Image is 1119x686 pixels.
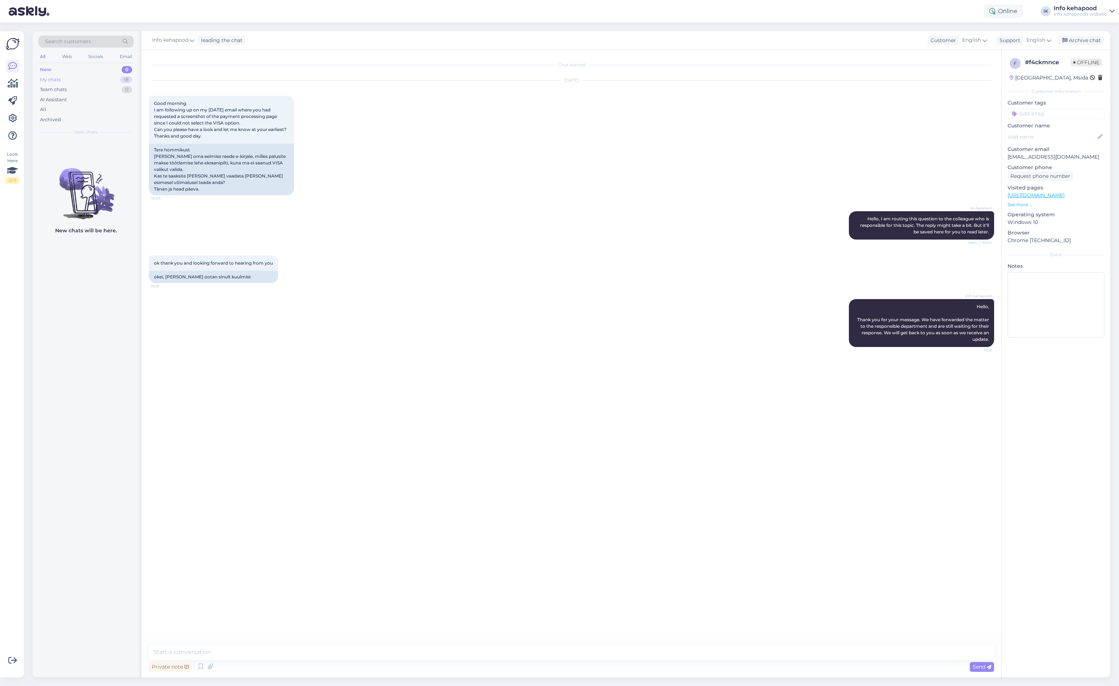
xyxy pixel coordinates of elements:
input: Add name [1008,133,1096,141]
span: 10:51 [151,283,178,289]
div: AI Assistant [40,96,67,103]
p: Operating system [1008,211,1104,219]
div: [DATE] [149,77,994,83]
div: 18 [120,76,132,83]
p: Customer tags [1008,99,1104,107]
div: Team chats [40,86,67,93]
span: Info kehapood [152,36,188,44]
span: ok thank you and looking forward to hearing from you [154,260,273,266]
div: Request phone number [1008,171,1073,181]
span: 10:04 [151,196,178,201]
p: [EMAIL_ADDRESS][DOMAIN_NAME] [1008,153,1104,161]
span: Offline [1070,58,1102,66]
span: English [962,36,981,44]
div: Info kehapood's website [1054,11,1107,17]
div: My chats [40,76,61,83]
div: All [40,106,46,113]
div: Look Here [6,151,19,184]
div: Web [61,52,73,61]
p: Customer phone [1008,164,1104,171]
p: New chats will be here. [55,227,117,234]
div: 0 [122,86,132,93]
p: Customer name [1008,122,1104,130]
div: IK [1041,6,1051,16]
span: Seen ✓ 10:04 [965,240,992,245]
span: 13:16 [965,347,992,353]
div: okei, [PERSON_NAME] ootan sinult kuulmist [149,271,278,283]
p: Notes [1008,262,1104,270]
div: Online [984,5,1023,18]
div: leading the chat [198,37,243,44]
div: Socials [87,52,105,61]
a: [URL][DOMAIN_NAME] [1008,192,1065,199]
div: 0 [122,66,132,73]
a: Info kehapoodInfo kehapood's website [1054,5,1115,17]
span: Search customers [45,38,91,45]
div: Customer [928,37,956,44]
input: Add a tag [1008,108,1104,119]
img: Askly Logo [6,37,20,51]
p: Visited pages [1008,184,1104,192]
p: Chrome [TECHNICAL_ID] [1008,237,1104,244]
div: # f4ckmnce [1025,58,1070,67]
p: Windows 10 [1008,219,1104,226]
span: Info kehapood [965,293,992,299]
div: Chat started [149,62,994,68]
div: Support [997,37,1020,44]
span: Good morning I am following up on my [DATE] email where you had requested a screenshot of the pay... [154,101,286,139]
div: Tere hommikust [PERSON_NAME] oma eelmise reede e-kirjale, milles palusite makse töötlemise lehe e... [149,144,294,195]
div: New [40,66,51,73]
p: See more ... [1008,201,1104,208]
div: Private note [149,662,192,672]
span: f [1014,61,1017,66]
span: New chats [74,129,98,135]
div: [GEOGRAPHIC_DATA], Msida [1010,74,1088,82]
p: Browser [1008,229,1104,237]
span: Hello, I am routing this question to the colleague who is responsible for this topic. The reply m... [860,216,990,234]
span: Send [973,663,991,670]
div: Email [118,52,134,61]
div: All [38,52,47,61]
p: Customer email [1008,146,1104,153]
div: Info kehapood [1054,5,1107,11]
div: 2 / 3 [6,177,19,184]
div: Extra [1008,252,1104,258]
span: AI Assistant [965,205,992,211]
div: Archived [40,116,61,123]
div: Customer information [1008,88,1104,95]
span: English [1026,36,1045,44]
div: Archive chat [1058,36,1104,45]
img: No chats [33,155,139,220]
